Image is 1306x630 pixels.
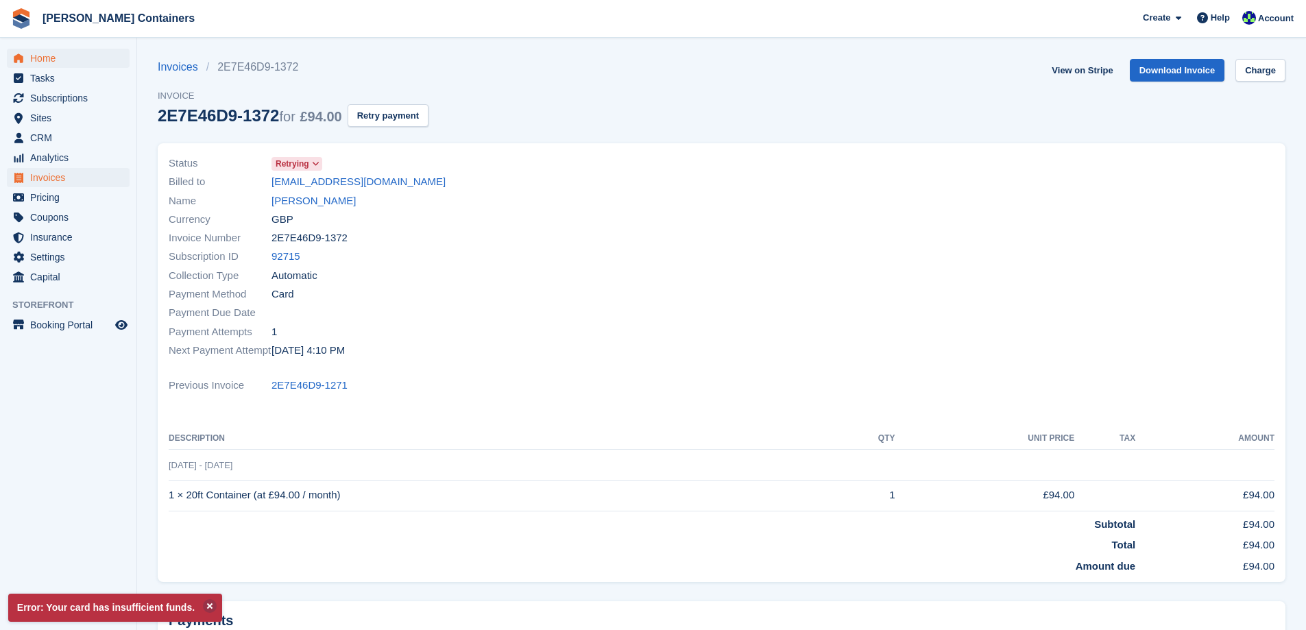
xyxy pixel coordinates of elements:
nav: breadcrumbs [158,59,428,75]
span: for [279,109,295,124]
span: Invoice [158,89,428,103]
th: Amount [1135,428,1274,450]
a: Charge [1235,59,1285,82]
span: Invoices [30,168,112,187]
span: Sites [30,108,112,128]
a: menu [7,148,130,167]
span: Collection Type [169,268,271,284]
a: Preview store [113,317,130,333]
span: Automatic [271,268,317,284]
span: Settings [30,247,112,267]
span: Subscriptions [30,88,112,108]
time: 2025-08-29 15:10:16 UTC [271,343,345,359]
span: CRM [30,128,112,147]
a: Invoices [158,59,206,75]
td: £94.00 [1135,532,1274,553]
a: menu [7,69,130,88]
span: Name [169,193,271,209]
a: [PERSON_NAME] Containers [37,7,200,29]
th: Unit Price [895,428,1074,450]
span: Card [271,287,294,302]
span: Home [30,49,112,68]
span: Currency [169,212,271,228]
strong: Total [1111,539,1135,550]
span: Booking Portal [30,315,112,335]
td: £94.00 [1135,480,1274,511]
a: menu [7,267,130,287]
span: 2E7E46D9-1372 [271,230,348,246]
strong: Subtotal [1094,518,1135,530]
a: Retrying [271,156,322,171]
img: Audra Whitelaw [1242,11,1256,25]
th: Tax [1074,428,1135,450]
span: Invoice Number [169,230,271,246]
th: QTY [830,428,895,450]
span: Capital [30,267,112,287]
td: 1 × 20ft Container (at £94.00 / month) [169,480,830,511]
span: Payment Due Date [169,305,271,321]
a: [EMAIL_ADDRESS][DOMAIN_NAME] [271,174,446,190]
span: Coupons [30,208,112,227]
img: stora-icon-8386f47178a22dfd0bd8f6a31ec36ba5ce8667c1dd55bd0f319d3a0aa187defe.svg [11,8,32,29]
span: Retrying [276,158,309,170]
a: menu [7,108,130,128]
span: Create [1143,11,1170,25]
span: Subscription ID [169,249,271,265]
span: 1 [271,324,277,340]
span: Account [1258,12,1294,25]
p: Error: Your card has insufficient funds. [8,594,222,622]
span: Pricing [30,188,112,207]
td: £94.00 [1135,511,1274,532]
a: View on Stripe [1046,59,1118,82]
a: menu [7,128,130,147]
span: Tasks [30,69,112,88]
a: 92715 [271,249,300,265]
span: Payment Attempts [169,324,271,340]
th: Description [169,428,830,450]
a: menu [7,228,130,247]
span: Next Payment Attempt [169,343,271,359]
span: Payment Method [169,287,271,302]
a: menu [7,88,130,108]
span: Insurance [30,228,112,247]
span: Billed to [169,174,271,190]
a: menu [7,247,130,267]
td: £94.00 [895,480,1074,511]
span: Analytics [30,148,112,167]
span: [DATE] - [DATE] [169,460,232,470]
span: £94.00 [300,109,341,124]
span: GBP [271,212,293,228]
span: Previous Invoice [169,378,271,393]
td: £94.00 [1135,553,1274,574]
h2: Payments [169,612,1274,629]
a: Download Invoice [1130,59,1225,82]
span: Help [1211,11,1230,25]
div: 2E7E46D9-1372 [158,106,342,125]
a: menu [7,168,130,187]
span: Status [169,156,271,171]
a: 2E7E46D9-1271 [271,378,348,393]
a: menu [7,315,130,335]
span: Storefront [12,298,136,312]
td: 1 [830,480,895,511]
a: menu [7,49,130,68]
a: [PERSON_NAME] [271,193,356,209]
strong: Amount due [1076,560,1136,572]
button: Retry payment [348,104,428,127]
a: menu [7,208,130,227]
a: menu [7,188,130,207]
